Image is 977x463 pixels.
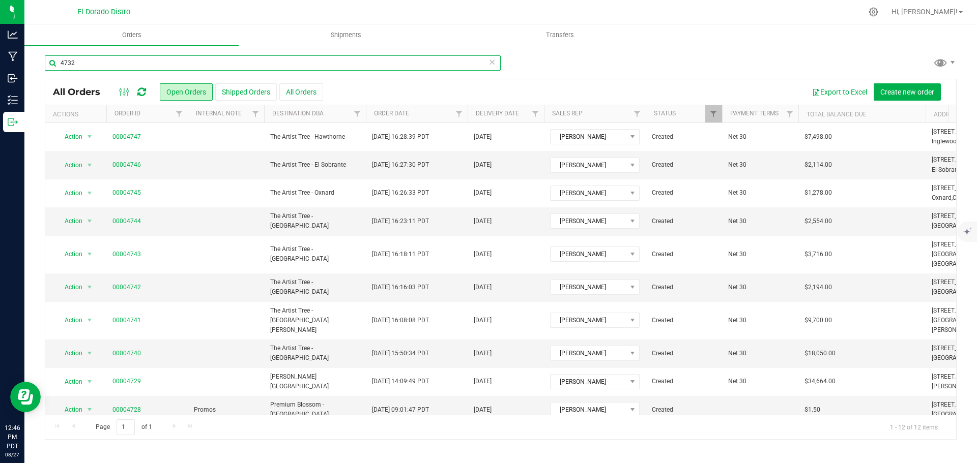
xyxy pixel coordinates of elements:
[806,83,874,101] button: Export to Excel
[474,217,492,226] span: [DATE]
[804,217,832,226] span: $2,554.00
[279,83,323,101] button: All Orders
[270,188,360,198] span: The Artist Tree - Oxnard
[372,283,429,292] span: [DATE] 16:16:03 PDT
[196,110,242,117] a: Internal Note
[652,316,716,325] span: Created
[372,377,429,386] span: [DATE] 14:09:49 PDT
[474,349,492,358] span: [DATE]
[728,349,792,358] span: Net 30
[705,105,722,122] a: Filter
[474,405,492,415] span: [DATE]
[451,105,468,122] a: Filter
[270,132,360,142] span: The Artist Tree - Hawthorne
[55,130,83,144] span: Action
[55,214,83,228] span: Action
[728,377,792,386] span: Net 30
[239,24,453,46] a: Shipments
[83,346,96,360] span: select
[8,51,18,61] inline-svg: Manufacturing
[532,30,588,40] span: Transfers
[474,316,492,325] span: [DATE]
[372,316,429,325] span: [DATE] 16:08:08 PDT
[87,419,160,435] span: Page of 1
[728,160,792,170] span: Net 30
[171,105,188,122] a: Filter
[114,110,140,117] a: Order ID
[372,405,429,415] span: [DATE] 09:01:47 PDT
[270,306,360,335] span: The Artist Tree - [GEOGRAPHIC_DATA][PERSON_NAME]
[112,316,141,325] a: 00004741
[474,188,492,198] span: [DATE]
[804,250,832,259] span: $3,716.00
[652,283,716,292] span: Created
[728,217,792,226] span: Net 30
[160,83,213,101] button: Open Orders
[215,83,277,101] button: Shipped Orders
[83,186,96,200] span: select
[782,105,798,122] a: Filter
[874,83,941,101] button: Create new order
[880,88,934,96] span: Create new order
[8,29,18,40] inline-svg: Analytics
[270,400,360,419] span: Premium Blossom - [GEOGRAPHIC_DATA]
[730,110,779,117] a: Payment Terms
[527,105,544,122] a: Filter
[652,405,716,415] span: Created
[83,280,96,294] span: select
[112,217,141,226] a: 00004744
[476,110,519,117] a: Delivery Date
[55,403,83,417] span: Action
[654,110,676,117] a: Status
[10,382,41,412] iframe: Resource center
[372,132,429,142] span: [DATE] 16:28:39 PDT
[652,160,716,170] span: Created
[317,30,375,40] span: Shipments
[83,158,96,172] span: select
[489,55,496,69] span: Clear
[55,186,83,200] span: Action
[270,160,360,170] span: The Artist Tree - El Sobrante
[108,30,155,40] span: Orders
[453,24,667,46] a: Transfers
[55,280,83,294] span: Action
[112,160,141,170] a: 00004746
[474,132,492,142] span: [DATE]
[372,160,429,170] span: [DATE] 16:27:30 PDT
[83,313,96,327] span: select
[83,375,96,389] span: select
[24,24,239,46] a: Orders
[270,211,360,231] span: The Artist Tree - [GEOGRAPHIC_DATA]
[728,132,792,142] span: Net 30
[83,403,96,417] span: select
[270,244,360,264] span: The Artist Tree - [GEOGRAPHIC_DATA]
[652,250,716,259] span: Created
[728,283,792,292] span: Net 30
[112,283,141,292] a: 00004742
[892,8,958,16] span: Hi, [PERSON_NAME]!
[728,250,792,259] span: Net 30
[270,277,360,297] span: The Artist Tree - [GEOGRAPHIC_DATA]
[804,283,832,292] span: $2,194.00
[112,250,141,259] a: 00004743
[8,73,18,83] inline-svg: Inbound
[8,95,18,105] inline-svg: Inventory
[270,344,360,363] span: The Artist Tree - [GEOGRAPHIC_DATA]
[272,110,324,117] a: Destination DBA
[270,372,360,391] span: [PERSON_NAME][GEOGRAPHIC_DATA]
[55,158,83,172] span: Action
[551,403,626,417] span: [PERSON_NAME]
[349,105,366,122] a: Filter
[652,349,716,358] span: Created
[112,188,141,198] a: 00004745
[551,375,626,389] span: [PERSON_NAME]
[804,349,836,358] span: $18,050.00
[551,346,626,360] span: [PERSON_NAME]
[932,138,961,145] span: Inglewood,
[55,247,83,261] span: Action
[55,313,83,327] span: Action
[551,158,626,172] span: [PERSON_NAME]
[374,110,409,117] a: Order Date
[5,451,20,458] p: 08/27
[652,132,716,142] span: Created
